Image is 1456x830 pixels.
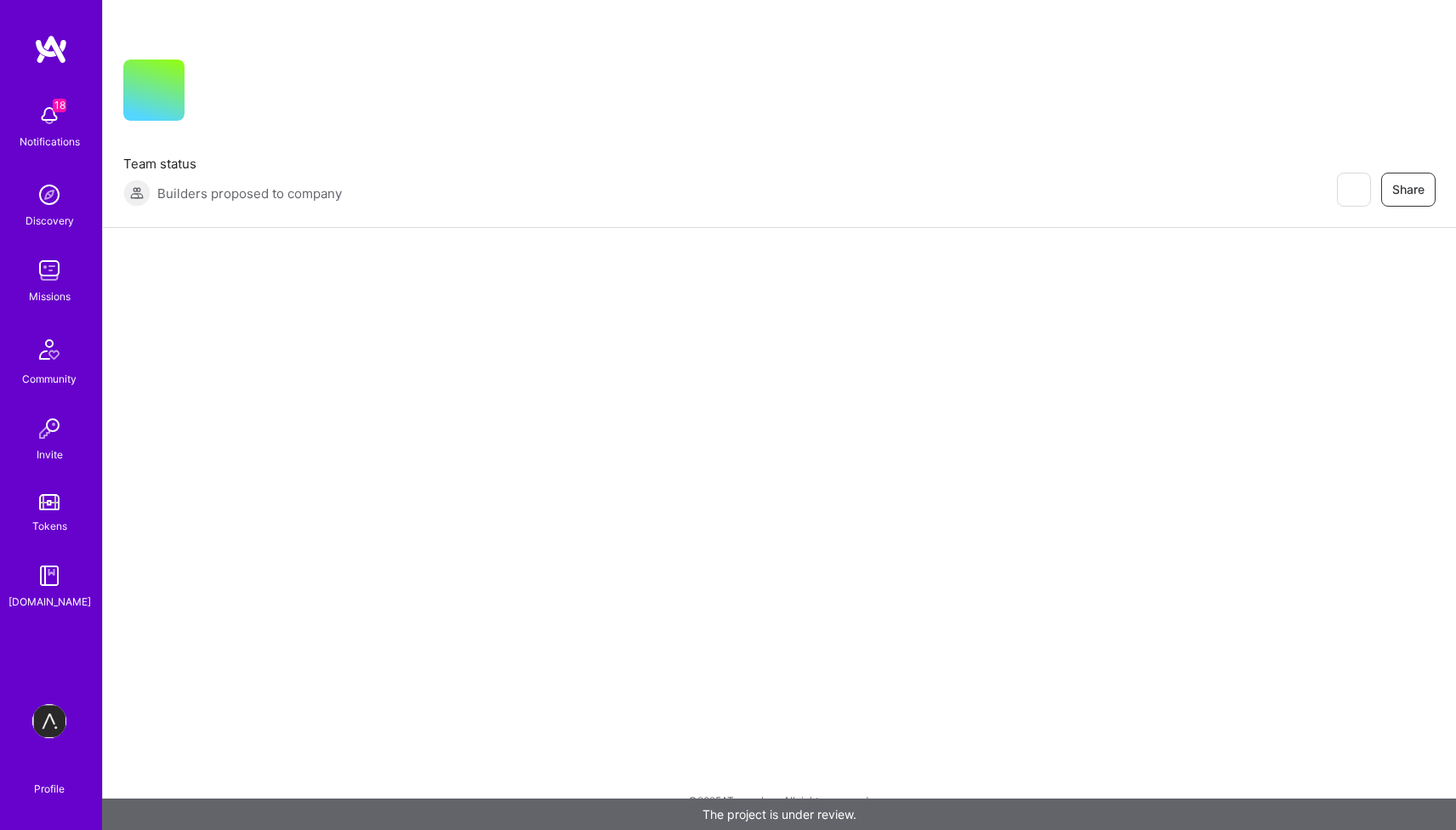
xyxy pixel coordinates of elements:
[32,704,66,738] img: apprenticefs.com: Webflow Specialist for Website Optimization and Salesforce Integration
[1392,181,1425,198] span: Share
[32,178,66,212] img: discovery
[32,559,66,593] img: guide book
[28,762,71,796] a: Profile
[28,704,71,738] a: apprenticefs.com: Webflow Specialist for Website Optimization and Salesforce Integration
[32,253,66,287] img: teamwork
[22,370,77,388] div: Community
[20,133,80,151] div: Notifications
[1381,173,1436,207] button: Share
[157,185,342,202] span: Builders proposed to company
[205,87,219,100] i: icon CompanyGray
[32,412,66,446] img: Invite
[123,179,151,207] img: Builders proposed to company
[1346,183,1360,196] i: icon EyeClosed
[34,780,65,796] div: Profile
[9,593,91,611] div: [DOMAIN_NAME]
[123,155,342,173] span: Team status
[37,446,63,463] div: Invite
[34,34,68,65] img: logo
[53,99,66,112] span: 18
[29,329,70,370] img: Community
[26,212,74,230] div: Discovery
[39,494,60,510] img: tokens
[32,99,66,133] img: bell
[102,799,1456,830] div: The project is under review.
[29,287,71,305] div: Missions
[32,517,67,535] div: Tokens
